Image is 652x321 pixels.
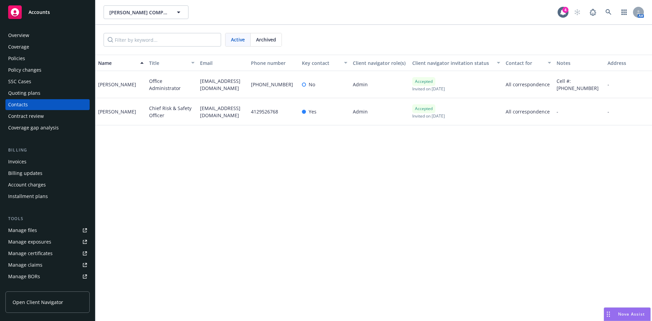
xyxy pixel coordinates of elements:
div: Manage certificates [8,248,53,259]
span: Chief Risk & Safety Officer [149,105,195,119]
button: Client navigator invitation status [410,55,503,71]
div: Invoices [8,156,26,167]
button: Phone number [248,55,299,71]
div: Notes [557,59,602,67]
div: Manage claims [8,260,42,270]
span: [EMAIL_ADDRESS][DOMAIN_NAME] [200,105,246,119]
span: Invited on [DATE] [412,113,445,119]
a: Manage exposures [5,236,90,247]
a: Billing updates [5,168,90,179]
div: Tools [5,215,90,222]
span: - [608,108,609,115]
span: Office Administrator [149,77,195,92]
div: Contact for [506,59,544,67]
div: Quoting plans [8,88,40,99]
a: Coverage gap analysis [5,122,90,133]
a: Accounts [5,3,90,22]
div: Policies [8,53,25,64]
a: Policy changes [5,65,90,75]
a: Policies [5,53,90,64]
a: Contacts [5,99,90,110]
a: SSC Cases [5,76,90,87]
a: Manage BORs [5,271,90,282]
div: [PERSON_NAME] [98,108,136,115]
div: Contract review [8,111,44,122]
span: Invited on [DATE] [412,86,445,92]
button: Name [95,55,146,71]
div: Title [149,59,187,67]
button: Nova Assist [604,307,651,321]
a: Installment plans [5,191,90,202]
span: No [309,81,315,88]
div: Client navigator role(s) [353,59,407,67]
button: Contact for [503,55,554,71]
span: All correspondence [506,108,551,115]
a: Summary of insurance [5,283,90,293]
button: [PERSON_NAME] COMPANIES, INC. [104,5,188,19]
button: Notes [554,55,605,71]
span: [PHONE_NUMBER] [251,81,293,88]
input: Filter by keyword... [104,33,221,47]
button: Email [197,55,248,71]
span: - [608,81,609,88]
div: Policy changes [8,65,41,75]
div: Installment plans [8,191,48,202]
a: Contract review [5,111,90,122]
span: Active [231,36,245,43]
div: Manage BORs [8,271,40,282]
a: Invoices [5,156,90,167]
span: Admin [353,81,368,88]
span: Cell #: [PHONE_NUMBER] [557,77,602,92]
div: [PERSON_NAME] [98,81,136,88]
span: - [557,108,558,115]
div: Account charges [8,179,46,190]
div: Manage files [8,225,37,236]
span: Accepted [415,106,433,112]
div: Manage exposures [8,236,51,247]
div: Name [98,59,136,67]
a: Start snowing [570,5,584,19]
a: Search [602,5,615,19]
a: Account charges [5,179,90,190]
span: [PERSON_NAME] COMPANIES, INC. [109,9,168,16]
div: Key contact [302,59,340,67]
div: Client navigator invitation status [412,59,493,67]
div: Billing updates [8,168,42,179]
a: Manage certificates [5,248,90,259]
div: SSC Cases [8,76,31,87]
a: Switch app [617,5,631,19]
span: Admin [353,108,368,115]
span: Yes [309,108,316,115]
span: All correspondence [506,81,551,88]
a: Manage files [5,225,90,236]
button: Client navigator role(s) [350,55,410,71]
span: Accounts [29,10,50,15]
a: Manage claims [5,260,90,270]
span: Open Client Navigator [13,299,63,306]
span: Archived [256,36,276,43]
a: Quoting plans [5,88,90,99]
a: Overview [5,30,90,41]
a: Report a Bug [586,5,600,19]
div: Summary of insurance [8,283,60,293]
span: Nova Assist [618,311,645,317]
a: Coverage [5,41,90,52]
div: Overview [8,30,29,41]
div: Coverage gap analysis [8,122,59,133]
div: Phone number [251,59,296,67]
div: 4 [562,7,568,13]
span: [EMAIL_ADDRESS][DOMAIN_NAME] [200,77,246,92]
div: Coverage [8,41,29,52]
div: Drag to move [604,308,613,321]
div: Billing [5,147,90,154]
button: Title [146,55,197,71]
button: Key contact [299,55,350,71]
div: Email [200,59,246,67]
div: Contacts [8,99,28,110]
span: 4129526768 [251,108,278,115]
span: Accepted [415,78,433,85]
